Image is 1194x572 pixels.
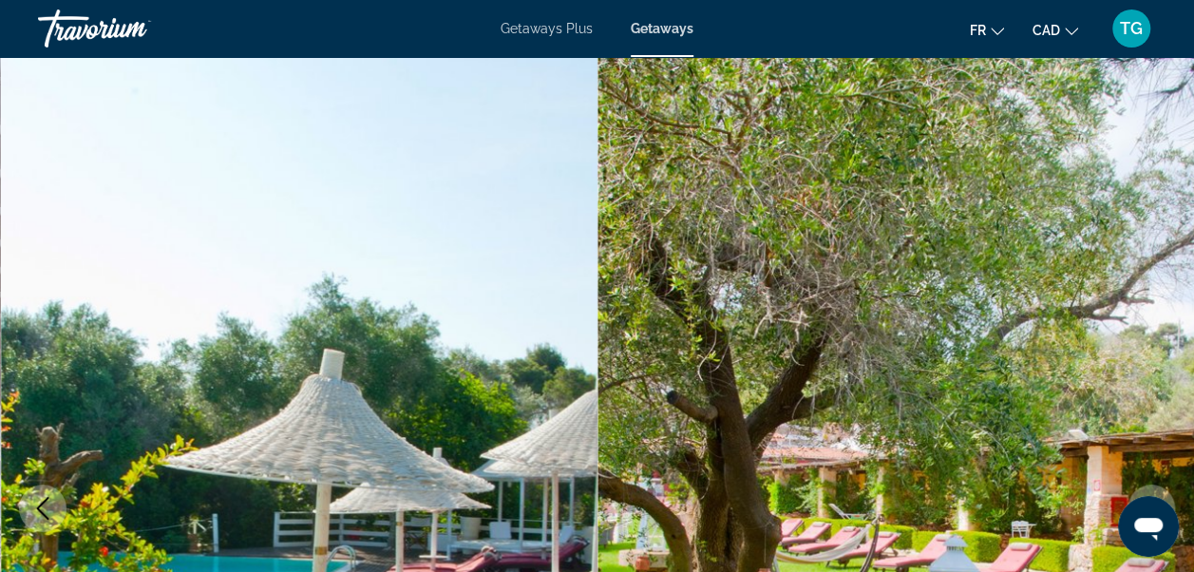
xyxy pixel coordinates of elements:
[19,485,66,532] button: Previous image
[1120,19,1143,38] span: TG
[1033,23,1060,38] span: CAD
[1118,496,1179,557] iframe: Bouton de lancement de la fenêtre de messagerie
[970,16,1004,44] button: Change language
[1128,485,1175,532] button: Next image
[631,21,693,36] a: Getaways
[38,4,228,53] a: Travorium
[1033,16,1078,44] button: Change currency
[970,23,986,38] span: fr
[501,21,593,36] a: Getaways Plus
[1107,9,1156,48] button: User Menu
